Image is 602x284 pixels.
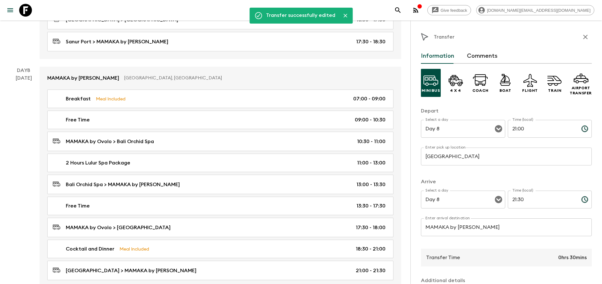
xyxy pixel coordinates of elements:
p: Arrive [421,178,592,186]
p: Boat [499,88,511,93]
a: Free Time13:30 - 17:30 [47,197,393,215]
p: Train [548,88,561,93]
button: menu [4,4,17,17]
p: 18:30 - 21:00 [356,245,385,253]
p: 17:30 - 18:30 [356,38,385,46]
a: BreakfastMeal Included07:00 - 09:00 [47,90,393,108]
div: Transfer successfully edited [266,10,335,22]
label: Enter pick up location [425,145,466,150]
p: 07:00 - 09:00 [353,95,385,103]
p: Day 8 [8,67,40,74]
p: MAMAKA by [PERSON_NAME] [47,74,119,82]
a: 2 Hours Lulur Spa Package11:00 - 13:00 [47,154,393,172]
button: search adventures [392,4,404,17]
a: Sanur Port > MAMAKA by [PERSON_NAME]17:30 - 18:30 [47,32,393,51]
a: MAMAKA by [PERSON_NAME][GEOGRAPHIC_DATA], [GEOGRAPHIC_DATA] [40,67,401,90]
input: hh:mm [508,191,576,208]
p: 11:00 - 13:00 [357,159,385,167]
a: Give feedback [427,5,471,15]
p: Breakfast [66,95,91,103]
button: Choose time, selected time is 9:30 PM [578,193,591,206]
p: [GEOGRAPHIC_DATA], [GEOGRAPHIC_DATA] [124,75,388,81]
p: Minibus [422,88,440,93]
button: Open [494,195,503,204]
a: Free Time09:00 - 10:30 [47,111,393,129]
p: Airport Transfer [570,85,592,96]
a: Cocktail and DinnerMeal Included18:30 - 21:00 [47,240,393,258]
p: 2 Hours Lulur Spa Package [66,159,130,167]
p: Bali Orchid Spa > MAMAKA by [PERSON_NAME] [66,181,180,188]
p: Transfer [434,33,454,41]
button: Close [340,11,350,20]
label: Select a day [425,188,448,193]
a: [GEOGRAPHIC_DATA] > MAMAKA by [PERSON_NAME]21:00 - 21:30 [47,261,393,280]
p: Free Time [66,116,90,124]
p: Cocktail and Dinner [66,245,114,253]
a: MAMAKA by Ovolo > Bali Orchid Spa10:30 - 11:00 [47,132,393,151]
input: hh:mm [508,120,576,138]
span: [DOMAIN_NAME][EMAIL_ADDRESS][DOMAIN_NAME] [484,8,594,13]
p: Flight [522,88,538,93]
p: Meal Included [119,245,149,252]
p: 13:30 - 17:30 [356,202,385,210]
p: Depart [421,107,592,115]
p: 09:00 - 10:30 [355,116,385,124]
label: Time (local) [512,188,533,193]
label: Select a day [425,117,448,122]
span: Give feedback [437,8,471,13]
p: Sanur Port > MAMAKA by [PERSON_NAME] [66,38,168,46]
button: Open [494,124,503,133]
p: Free Time [66,202,90,210]
p: 0hrs 30mins [558,254,587,261]
p: MAMAKA by Ovolo > [GEOGRAPHIC_DATA] [66,224,171,231]
label: Enter arrival destination [425,215,470,221]
button: Choose time, selected time is 9:00 PM [578,122,591,135]
div: [DOMAIN_NAME][EMAIL_ADDRESS][DOMAIN_NAME] [476,5,594,15]
p: MAMAKA by Ovolo > Bali Orchid Spa [66,138,154,145]
p: Coach [472,88,489,93]
p: 10:30 - 11:00 [357,138,385,145]
p: 17:30 - 18:00 [356,224,385,231]
button: Information [421,48,454,64]
p: Meal Included [96,95,126,102]
p: Transfer Time [426,254,460,261]
a: Bali Orchid Spa > MAMAKA by [PERSON_NAME]13:00 - 13:30 [47,175,393,194]
p: 4 x 4 [450,88,461,93]
button: Comments [467,48,498,64]
a: MAMAKA by Ovolo > [GEOGRAPHIC_DATA]17:30 - 18:00 [47,218,393,237]
label: Time (local) [512,117,533,122]
p: 21:00 - 21:30 [356,267,385,274]
p: [GEOGRAPHIC_DATA] > MAMAKA by [PERSON_NAME] [66,267,196,274]
p: 13:00 - 13:30 [356,181,385,188]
